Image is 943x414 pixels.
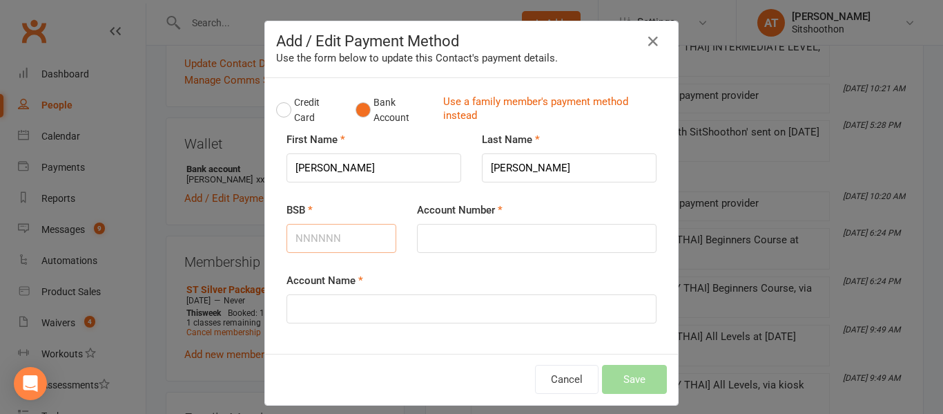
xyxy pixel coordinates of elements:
button: Bank Account [356,89,432,131]
div: Open Intercom Messenger [14,367,47,400]
label: Account Name [286,272,363,289]
h4: Add / Edit Payment Method [276,32,667,50]
a: Use a family member's payment method instead [443,95,660,126]
button: Credit Card [276,89,341,131]
input: NNNNNN [286,224,396,253]
label: BSB [286,202,313,218]
label: First Name [286,131,345,148]
div: Use the form below to update this Contact's payment details. [276,50,667,66]
button: Close [642,30,664,53]
label: Account Number [417,202,503,218]
button: Cancel [535,365,599,394]
label: Last Name [482,131,540,148]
